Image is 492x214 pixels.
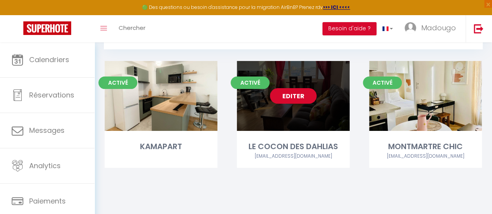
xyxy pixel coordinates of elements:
span: Activé [363,77,402,89]
a: Chercher [113,15,151,42]
span: Analytics [29,161,61,171]
img: logout [474,24,483,33]
button: Besoin d'aide ? [322,22,376,35]
div: LE COCON DES DAHLIAS [237,141,350,153]
span: Réservations [29,90,74,100]
a: >>> ICI <<<< [323,4,350,10]
div: KAMAPART [105,141,217,153]
a: ... Madougo [399,15,466,42]
span: Madougo [421,23,456,33]
div: Airbnb [237,153,350,160]
span: Chercher [119,24,145,32]
span: Activé [231,77,270,89]
div: MONTMARTRE CHIC [369,141,482,153]
div: Airbnb [369,153,482,160]
span: Paiements [29,196,66,206]
a: Editer [270,88,317,104]
img: Super Booking [23,21,71,35]
span: Messages [29,125,65,135]
span: Calendriers [29,55,69,64]
span: Activé [98,77,137,89]
img: ... [404,22,416,34]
